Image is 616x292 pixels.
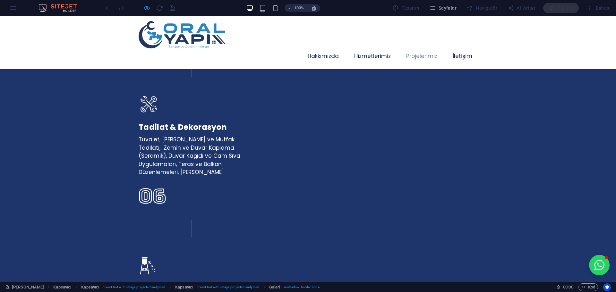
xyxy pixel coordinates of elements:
button: Kod [578,283,598,291]
span: . noshadow .border-none [283,283,320,291]
span: Tadilat & Dekorasyon [139,106,227,116]
i: Yeniden boyutlandırmada yakınlaştırma düzeyini seçilen cihaza uyacak şekilde otomatik olarak ayarla. [311,5,317,11]
a: Projelerimiz [401,32,442,48]
h6: 100% [294,4,304,12]
span: . preset-text-with-image-projects-handyman [102,283,165,291]
span: 00 00 [563,283,573,291]
img: Editor Logo [37,4,85,12]
a: Seçimi iptal etmek için tıkla. Sayfaları açmak için çift tıkla [5,283,44,291]
strong: 06 [139,167,166,193]
button: Usercentrics [603,283,611,291]
nav: breadcrumb [53,283,319,291]
span: Seçmek için tıkla. Düzenlemek için çift tıkla [53,283,71,291]
button: Sayfalar [427,3,459,13]
span: Sayfalar [429,5,457,11]
img: OralYapLogo_filigran-3xRny0pUXRr2YDKRFvzG7A.png [139,5,226,32]
h6: Oturum süresi [556,283,573,291]
span: Tuvalet, [PERSON_NAME] ve Mutfak Tadilatı, Zemin ve Duvar Kaplama (Seramik), Duvar Kağıdı ve Cam ... [139,120,240,160]
span: Seçmek için tıkla. Düzenlemek için çift tıkla [175,283,193,291]
a: İletişim [448,32,477,48]
div: Tasarım (Ctrl+Alt+Y) [390,3,422,13]
a: Hizmetlerimiz [349,32,396,48]
span: Seçmek için tıkla. Düzenlemek için çift tıkla [81,283,99,291]
span: : [568,285,569,289]
span: Seçmek için tıkla. Düzenlemek için çift tıkla [269,283,280,291]
a: Hakkımızda [303,32,344,48]
span: Kod [581,283,595,291]
button: 100% [285,4,307,12]
span: . preset-text-with-image-projects-handyman [196,283,259,291]
button: Open chat window [589,239,610,259]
